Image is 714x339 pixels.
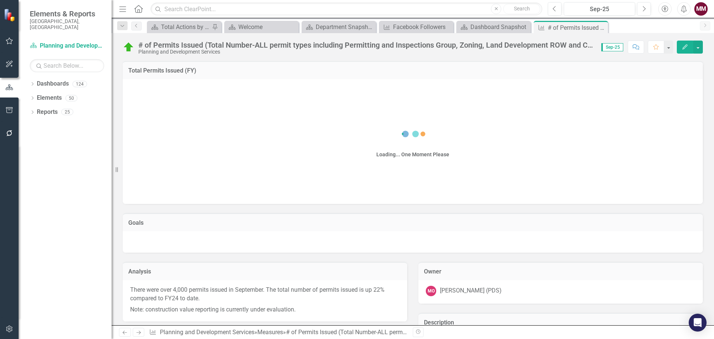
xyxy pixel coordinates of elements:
a: Dashboard Snapshot [458,22,529,32]
div: Welcome [238,22,297,32]
div: Dashboard Snapshot [470,22,529,32]
div: # of Permits Issued (Total Number-ALL permit types including Permitting and Inspections Group, Zo... [286,329,701,336]
button: MM [694,2,708,16]
a: Dashboards [37,80,69,88]
div: Department Snapshot [316,22,374,32]
div: 124 [73,81,87,87]
div: # of Permits Issued (Total Number-ALL permit types including Permitting and Inspections Group, Zo... [548,23,606,32]
div: » » [149,328,407,337]
a: Planning and Development Services [30,42,104,50]
div: MO [426,286,436,296]
p: There were over 4,000 permits issued in September. The total number of permits issued is up 22% c... [130,286,400,304]
div: # of Permits Issued (Total Number-ALL permit types including Permitting and Inspections Group, Zo... [138,41,594,49]
input: Search Below... [30,59,104,72]
a: Total Actions by Type [149,22,210,32]
img: On Target [123,41,135,53]
div: Planning and Development Services [138,49,594,55]
a: Department Snapshot [303,22,374,32]
div: Total Actions by Type [161,22,210,32]
small: [GEOGRAPHIC_DATA], [GEOGRAPHIC_DATA] [30,18,104,31]
h3: Description [424,319,697,326]
h3: Total Permits Issued (FY) [128,67,697,74]
button: Sep-25 [564,2,635,16]
div: 50 [65,95,77,101]
button: Search [503,4,540,14]
div: Open Intercom Messenger [689,314,707,332]
h3: Owner [424,268,697,275]
div: Facebook Followers [393,22,451,32]
div: Loading... One Moment Please [376,151,449,158]
input: Search ClearPoint... [151,3,542,16]
a: Elements [37,94,62,102]
p: Note: construction value reporting is currently under evaluation. [130,304,400,314]
a: Planning and Development Services [160,329,254,336]
span: Search [514,6,530,12]
h3: Goals [128,220,697,226]
div: 25 [61,109,73,115]
h3: Analysis [128,268,402,275]
div: Sep-25 [566,5,633,14]
a: Measures [257,329,283,336]
a: Reports [37,108,58,116]
div: [PERSON_NAME] (PDS) [440,287,502,295]
span: Elements & Reports [30,9,104,18]
a: Welcome [226,22,297,32]
span: Sep-25 [601,43,623,51]
a: Facebook Followers [381,22,451,32]
img: ClearPoint Strategy [4,8,17,21]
